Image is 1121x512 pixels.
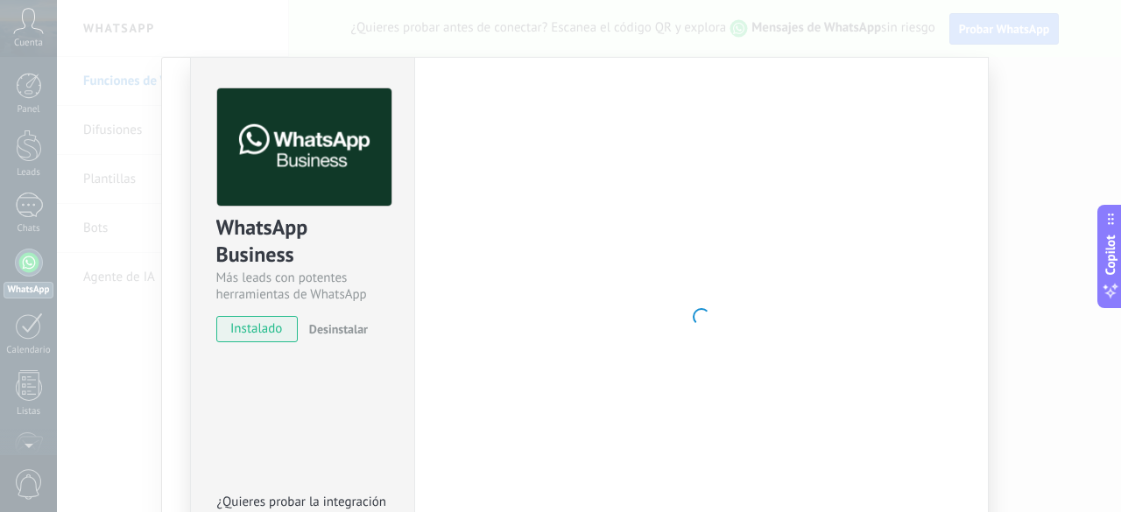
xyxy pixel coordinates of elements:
[302,316,368,342] button: Desinstalar
[216,270,389,303] div: Más leads con potentes herramientas de WhatsApp
[1102,235,1119,275] span: Copilot
[216,214,389,270] div: WhatsApp Business
[217,88,391,207] img: logo_main.png
[217,316,297,342] span: instalado
[309,321,368,337] span: Desinstalar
